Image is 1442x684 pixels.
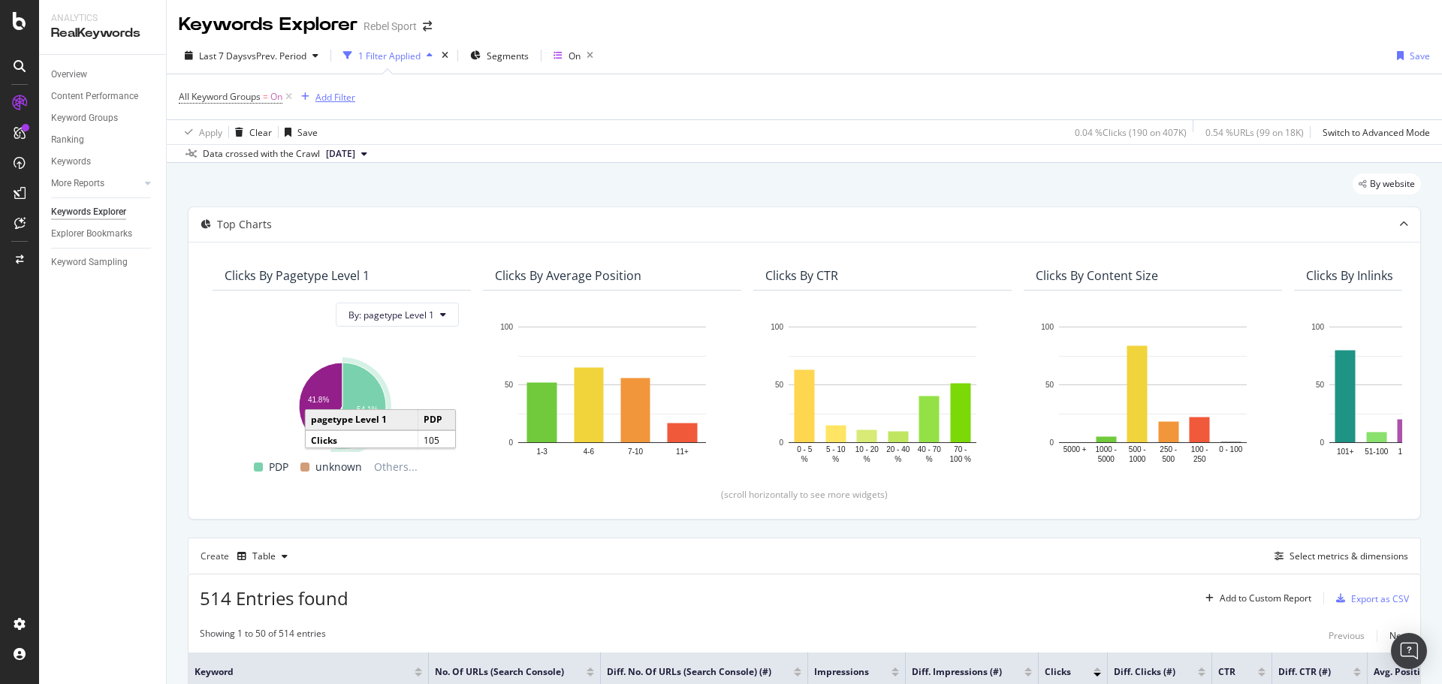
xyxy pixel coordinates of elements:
[886,445,910,453] text: 20 - 40
[607,665,771,679] span: Diff. No. of URLs (Search Console) (#)
[1049,438,1054,447] text: 0
[1193,455,1206,463] text: 250
[894,455,901,463] text: %
[1096,445,1117,453] text: 1000 -
[263,90,268,103] span: =
[508,438,513,447] text: 0
[231,544,294,568] button: Table
[1316,381,1325,389] text: 50
[315,458,362,476] span: unknown
[51,226,132,242] div: Explorer Bookmarks
[1036,319,1270,465] div: A chart.
[1365,447,1389,456] text: 51-100
[203,147,320,161] div: Data crossed with the Crawl
[1329,627,1365,645] button: Previous
[435,665,564,679] span: No. of URLs (Search Console)
[1129,445,1146,453] text: 500 -
[51,132,84,148] div: Ranking
[320,145,373,163] button: [DATE]
[336,303,459,327] button: By: pagetype Level 1
[358,50,421,62] div: 1 Filter Applied
[1317,120,1430,144] button: Switch to Advanced Mode
[1205,126,1304,139] div: 0.54 % URLs ( 99 on 18K )
[297,126,318,139] div: Save
[217,217,272,232] div: Top Charts
[337,44,439,68] button: 1 Filter Applied
[1218,665,1235,679] span: CTR
[225,355,459,452] svg: A chart.
[1290,550,1408,562] div: Select metrics & dimensions
[1063,445,1087,453] text: 5000 +
[1162,455,1175,463] text: 500
[548,44,599,68] button: On
[1370,179,1415,188] span: By website
[1306,268,1393,283] div: Clicks By Inlinks
[51,154,155,170] a: Keywords
[950,455,971,463] text: 100 %
[801,455,808,463] text: %
[199,126,222,139] div: Apply
[628,447,643,456] text: 7-10
[832,455,839,463] text: %
[765,319,1000,465] div: A chart.
[368,458,424,476] span: Others...
[308,396,329,404] text: 41.8%
[1278,665,1331,679] span: Diff. CTR (#)
[1398,447,1417,456] text: 16-50
[1311,323,1324,331] text: 100
[569,50,581,62] div: On
[269,458,288,476] span: PDP
[1219,445,1243,453] text: 0 - 100
[51,226,155,242] a: Explorer Bookmarks
[51,255,155,270] a: Keyword Sampling
[270,86,282,107] span: On
[51,204,126,220] div: Keywords Explorer
[195,665,392,679] span: Keyword
[500,323,513,331] text: 100
[1391,44,1430,68] button: Save
[1114,665,1175,679] span: Diff. Clicks (#)
[252,552,276,561] div: Table
[487,50,529,62] span: Segments
[954,445,967,453] text: 70 -
[179,12,357,38] div: Keywords Explorer
[1045,665,1071,679] span: Clicks
[1160,445,1177,453] text: 250 -
[179,44,324,68] button: Last 7 DaysvsPrev. Period
[918,445,942,453] text: 40 - 70
[676,447,689,456] text: 11+
[51,67,87,83] div: Overview
[51,255,128,270] div: Keyword Sampling
[279,120,318,144] button: Save
[1389,629,1409,642] div: Next
[179,120,222,144] button: Apply
[51,132,155,148] a: Ranking
[464,44,535,68] button: Segments
[207,488,1402,501] div: (scroll horizontally to see more widgets)
[200,586,348,610] span: 514 Entries found
[229,120,272,144] button: Clear
[364,19,417,34] div: Rebel Sport
[295,88,355,106] button: Add Filter
[1098,455,1115,463] text: 5000
[912,665,1002,679] span: Diff. Impressions (#)
[584,447,595,456] text: 4-6
[1191,445,1208,453] text: 100 -
[326,147,355,161] span: 2025 Sep. 15th
[51,89,138,104] div: Content Performance
[1389,627,1409,645] button: Next
[1323,126,1430,139] div: Switch to Advanced Mode
[505,381,514,389] text: 50
[423,21,432,32] div: arrow-right-arrow-left
[1410,50,1430,62] div: Save
[315,91,355,104] div: Add Filter
[495,319,729,465] div: A chart.
[495,268,641,283] div: Clicks By Average Position
[855,445,879,453] text: 10 - 20
[1036,268,1158,283] div: Clicks By Content Size
[51,176,104,191] div: More Reports
[51,154,91,170] div: Keywords
[536,447,548,456] text: 1-3
[1129,455,1146,463] text: 1000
